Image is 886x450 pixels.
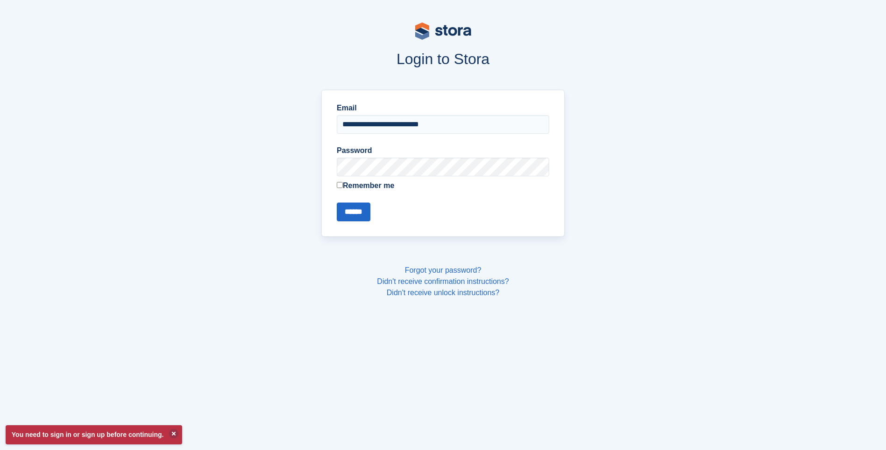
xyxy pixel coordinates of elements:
[415,22,471,40] img: stora-logo-53a41332b3708ae10de48c4981b4e9114cc0af31d8433b30ea865607fb682f29.svg
[387,289,499,297] a: Didn't receive unlock instructions?
[377,277,509,285] a: Didn't receive confirmation instructions?
[337,145,549,156] label: Password
[337,102,549,114] label: Email
[405,266,482,274] a: Forgot your password?
[337,182,343,188] input: Remember me
[6,425,182,444] p: You need to sign in or sign up before continuing.
[337,180,549,191] label: Remember me
[143,51,743,67] h1: Login to Stora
